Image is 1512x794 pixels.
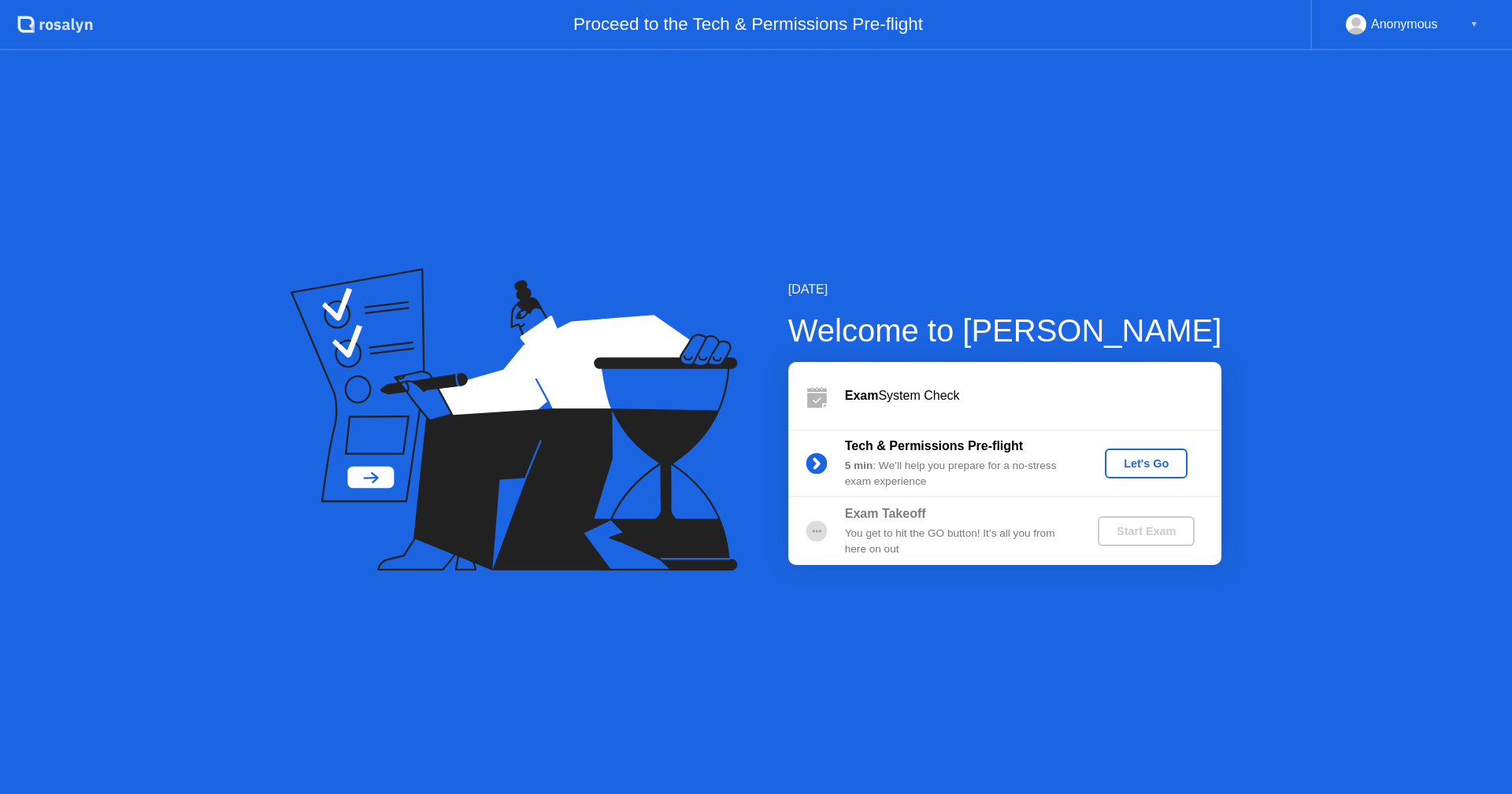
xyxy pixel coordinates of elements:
b: Tech & Permissions Pre-flight [845,439,1023,452]
div: Start Exam [1104,525,1188,537]
div: You get to hit the GO button! It’s all you from here on out [845,526,1072,558]
div: Anonymous [1371,14,1438,35]
button: Start Exam [1098,516,1195,546]
button: Let's Go [1105,449,1188,478]
div: [DATE] [788,280,1222,299]
div: Let's Go [1111,457,1181,470]
div: System Check [845,386,1221,405]
b: 5 min [845,460,873,471]
div: Welcome to [PERSON_NAME] [788,307,1222,354]
b: Exam Takeoff [845,507,926,520]
b: Exam [845,389,879,402]
div: ▼ [1470,14,1478,35]
div: : We’ll help you prepare for a no-stress exam experience [845,458,1072,490]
